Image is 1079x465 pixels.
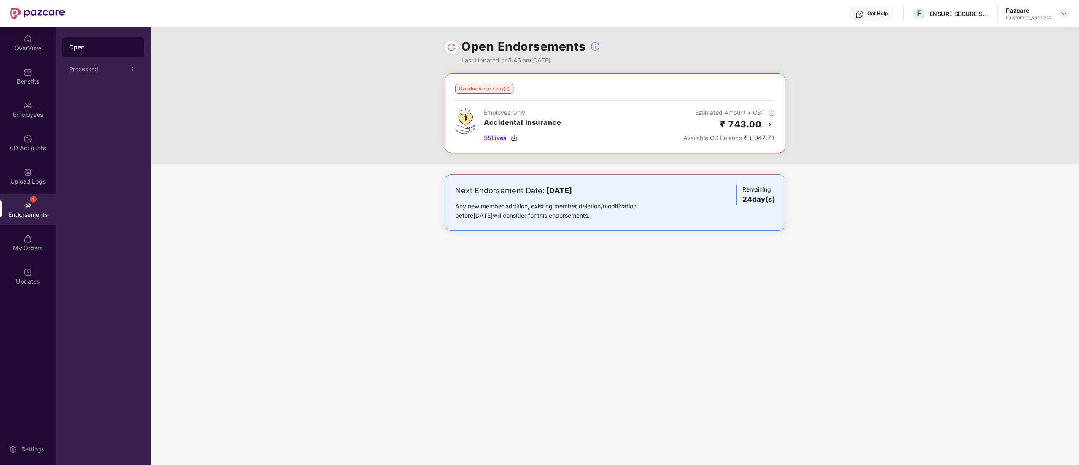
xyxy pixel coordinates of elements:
div: ₹ 1,047.71 [683,133,775,143]
div: ENSURE SECURE SERVICES PRIVATE LIMITED [929,10,988,18]
div: Next Endorsement Date: [455,185,663,197]
span: 55 Lives [484,133,507,143]
img: svg+xml;base64,PHN2ZyBpZD0iSW5mb18tXzMyeDMyIiBkYXRhLW5hbWU9IkluZm8gLSAzMngzMiIgeG1sbnM9Imh0dHA6Ly... [768,110,775,116]
img: svg+xml;base64,PHN2ZyBpZD0iSGVscC0zMngzMiIgeG1sbnM9Imh0dHA6Ly93d3cudzMub3JnLzIwMDAvc3ZnIiB3aWR0aD... [855,10,864,19]
img: svg+xml;base64,PHN2ZyBpZD0iRHJvcGRvd24tMzJ4MzIiIHhtbG5zPSJodHRwOi8vd3d3LnczLm9yZy8yMDAwL3N2ZyIgd2... [1060,10,1067,17]
div: 1 [30,196,37,203]
img: svg+xml;base64,PHN2ZyBpZD0iRW1wbG95ZWVzIiB4bWxucz0iaHR0cDovL3d3dy53My5vcmcvMjAwMC9zdmciIHdpZHRoPS... [24,101,32,110]
img: svg+xml;base64,PHN2ZyBpZD0iRW5kb3JzZW1lbnRzIiB4bWxucz0iaHR0cDovL3d3dy53My5vcmcvMjAwMC9zdmciIHdpZH... [24,201,32,210]
img: svg+xml;base64,PHN2ZyBpZD0iSG9tZSIgeG1sbnM9Imh0dHA6Ly93d3cudzMub3JnLzIwMDAvc3ZnIiB3aWR0aD0iMjAiIG... [24,35,32,43]
div: 1 [127,64,138,74]
div: Overdue since 7 day(s) [455,84,513,94]
div: Processed [69,66,127,73]
div: Estimated Amount + GST [683,108,775,117]
div: Employee Only [484,108,561,117]
h3: 24 day(s) [742,194,775,205]
div: Remaining [736,185,775,205]
img: svg+xml;base64,PHN2ZyBpZD0iU2V0dGluZy0yMHgyMCIgeG1sbnM9Imh0dHA6Ly93d3cudzMub3JnLzIwMDAvc3ZnIiB3aW... [9,445,17,454]
img: svg+xml;base64,PHN2ZyBpZD0iVXBsb2FkX0xvZ3MiIGRhdGEtbmFtZT0iVXBsb2FkIExvZ3MiIHhtbG5zPSJodHRwOi8vd3... [24,168,32,176]
h1: Open Endorsements [461,37,586,56]
h2: ₹ 743.00 [720,117,761,131]
span: Available CD Balance [683,134,742,141]
img: svg+xml;base64,PHN2ZyBpZD0iQ0RfQWNjb3VudHMiIGRhdGEtbmFtZT0iQ0QgQWNjb3VudHMiIHhtbG5zPSJodHRwOi8vd3... [24,135,32,143]
div: Last Updated on 5:46 am[DATE] [461,56,600,65]
img: svg+xml;base64,PHN2ZyBpZD0iQmVuZWZpdHMiIHhtbG5zPSJodHRwOi8vd3d3LnczLm9yZy8yMDAwL3N2ZyIgd2lkdGg9Ij... [24,68,32,76]
img: svg+xml;base64,PHN2ZyB4bWxucz0iaHR0cDovL3d3dy53My5vcmcvMjAwMC9zdmciIHdpZHRoPSI0OS4zMjEiIGhlaWdodD... [455,108,475,134]
div: Customer_success [1006,14,1051,21]
div: Settings [19,445,47,454]
img: svg+xml;base64,PHN2ZyBpZD0iTXlfT3JkZXJzIiBkYXRhLW5hbWU9Ik15IE9yZGVycyIgeG1sbnM9Imh0dHA6Ly93d3cudz... [24,235,32,243]
img: svg+xml;base64,PHN2ZyBpZD0iSW5mb18tXzMyeDMyIiBkYXRhLW5hbWU9IkluZm8gLSAzMngzMiIgeG1sbnM9Imh0dHA6Ly... [590,41,600,51]
div: Pazcare [1006,6,1051,14]
img: svg+xml;base64,PHN2ZyBpZD0iUmVsb2FkLTMyeDMyIiB4bWxucz0iaHR0cDovL3d3dy53My5vcmcvMjAwMC9zdmciIHdpZH... [447,43,456,51]
img: svg+xml;base64,PHN2ZyBpZD0iQmFjay0yMHgyMCIgeG1sbnM9Imh0dHA6Ly93d3cudzMub3JnLzIwMDAvc3ZnIiB3aWR0aD... [765,119,775,130]
b: [DATE] [546,186,572,195]
img: svg+xml;base64,PHN2ZyBpZD0iRG93bmxvYWQtMzJ4MzIiIHhtbG5zPSJodHRwOi8vd3d3LnczLm9yZy8yMDAwL3N2ZyIgd2... [511,135,518,141]
div: Get Help [867,10,888,17]
h3: Accidental Insurance [484,117,561,128]
img: New Pazcare Logo [10,8,65,19]
div: Any new member addition, existing member deletion/modification before [DATE] will consider for th... [455,202,663,220]
div: Open [69,43,138,51]
span: E [917,8,922,19]
img: svg+xml;base64,PHN2ZyBpZD0iVXBkYXRlZCIgeG1sbnM9Imh0dHA6Ly93d3cudzMub3JnLzIwMDAvc3ZnIiB3aWR0aD0iMj... [24,268,32,276]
